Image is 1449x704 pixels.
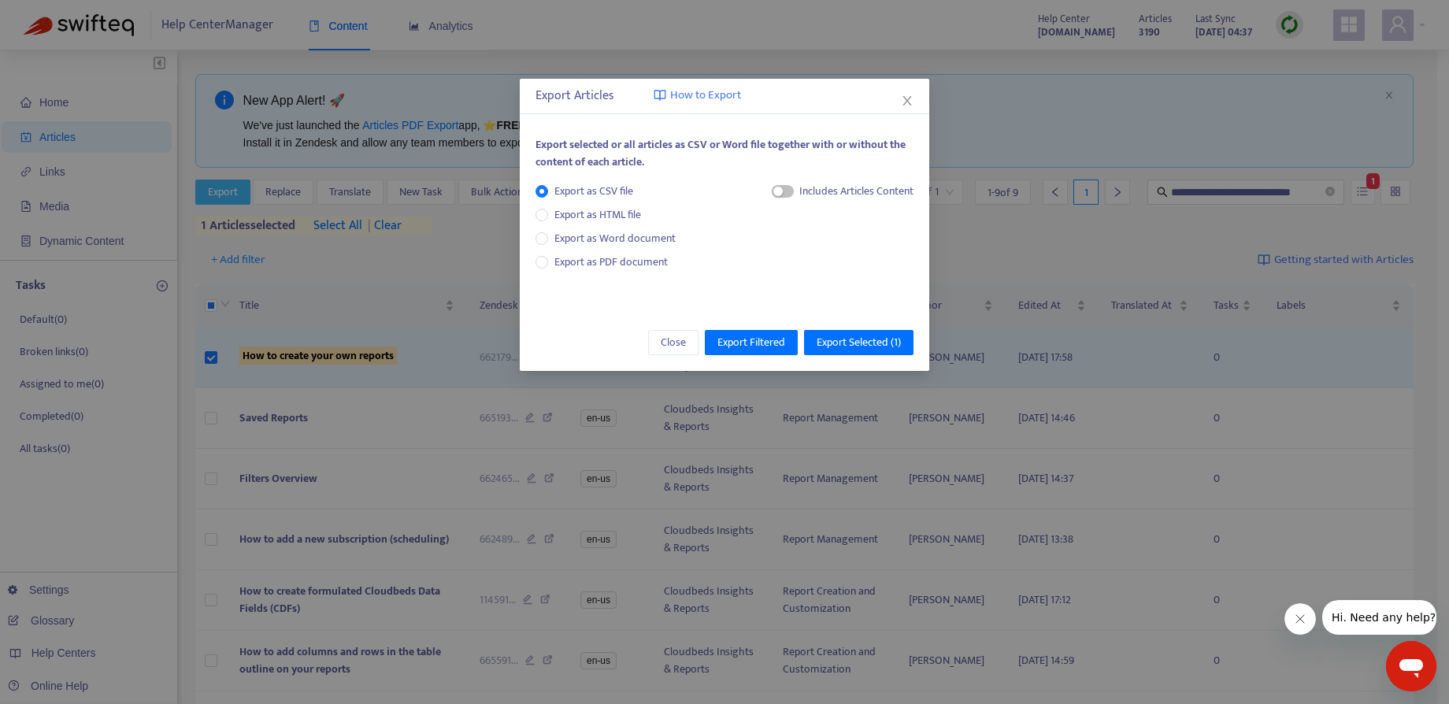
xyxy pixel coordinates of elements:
button: Export Selected (1) [804,330,913,355]
span: Export Selected ( 1 ) [817,334,901,351]
span: How to Export [670,87,741,105]
div: Export Articles [535,87,913,106]
div: Includes Articles Content [799,183,913,200]
span: Export as CSV file [548,183,639,200]
span: Export Filtered [717,334,785,351]
a: How to Export [654,87,741,105]
span: Close [661,334,686,351]
span: close [901,94,913,107]
img: image-link [654,89,666,102]
button: Close [648,330,699,355]
button: Export Filtered [705,330,798,355]
span: Export as Word document [548,230,682,247]
button: Close [899,92,916,109]
span: Export selected or all articles as CSV or Word file together with or without the content of each ... [535,135,906,171]
iframe: Button to launch messaging window [1386,641,1436,691]
iframe: Close message [1284,603,1316,635]
iframe: Message from company [1322,600,1436,635]
span: Export as HTML file [548,206,647,224]
span: Export as PDF document [554,253,668,271]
